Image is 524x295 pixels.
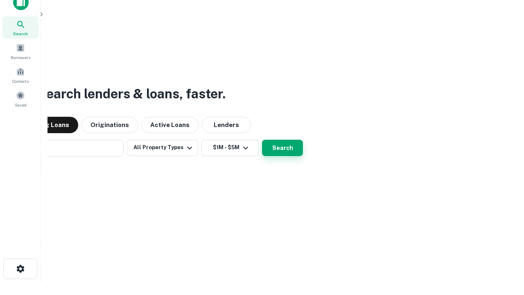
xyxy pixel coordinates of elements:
[2,88,38,110] a: Saved
[13,30,28,37] span: Search
[81,117,138,133] button: Originations
[2,16,38,39] a: Search
[201,140,259,156] button: $1M - $5M
[11,54,30,61] span: Borrowers
[202,117,251,133] button: Lenders
[483,229,524,269] iframe: Chat Widget
[262,140,303,156] button: Search
[37,84,226,104] h3: Search lenders & loans, faster.
[15,102,27,108] span: Saved
[2,64,38,86] a: Contacts
[12,78,29,84] span: Contacts
[2,40,38,62] a: Borrowers
[141,117,199,133] button: Active Loans
[127,140,198,156] button: All Property Types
